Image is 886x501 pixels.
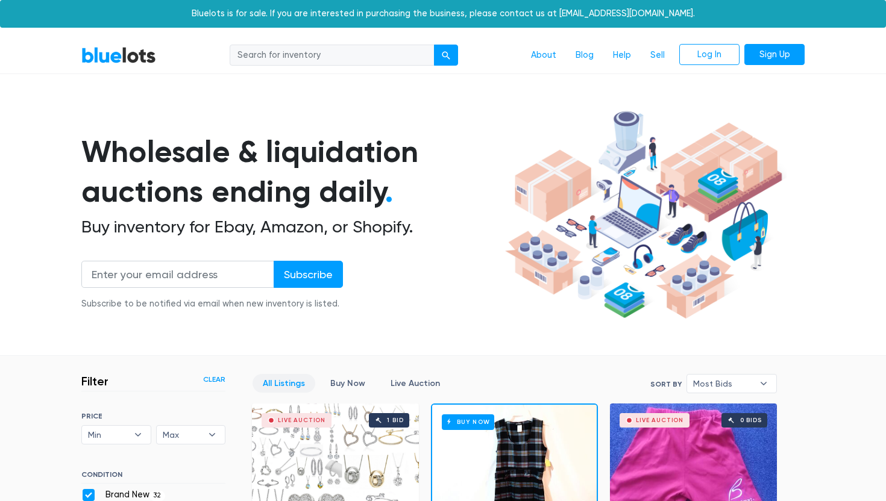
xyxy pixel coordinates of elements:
[163,426,203,444] span: Max
[751,375,776,393] b: ▾
[679,44,740,66] a: Log In
[200,426,225,444] b: ▾
[380,374,450,393] a: Live Auction
[274,261,343,288] input: Subscribe
[81,217,501,237] h2: Buy inventory for Ebay, Amazon, or Shopify.
[650,379,682,390] label: Sort By
[320,374,375,393] a: Buy Now
[693,375,753,393] span: Most Bids
[81,470,225,484] h6: CONDITION
[442,414,494,429] h6: Buy Now
[253,374,315,393] a: All Listings
[744,44,805,66] a: Sign Up
[566,44,603,67] a: Blog
[740,417,762,423] div: 0 bids
[385,173,393,210] span: .
[636,417,683,423] div: Live Auction
[603,44,641,67] a: Help
[81,46,156,64] a: BlueLots
[203,374,225,385] a: Clear
[278,417,325,423] div: Live Auction
[81,297,343,311] div: Subscribe to be notified via email when new inventory is listed.
[641,44,674,67] a: Sell
[125,426,151,444] b: ▾
[81,374,108,388] h3: Filter
[521,44,566,67] a: About
[81,132,501,212] h1: Wholesale & liquidation auctions ending daily
[230,45,435,66] input: Search for inventory
[81,261,274,288] input: Enter your email address
[387,417,403,423] div: 1 bid
[88,426,128,444] span: Min
[501,105,787,325] img: hero-ee84e7d0318cb26816c560f6b4441b76977f77a177738b4e94f68c95b2b83dbb.png
[149,491,165,500] span: 32
[81,412,225,420] h6: PRICE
